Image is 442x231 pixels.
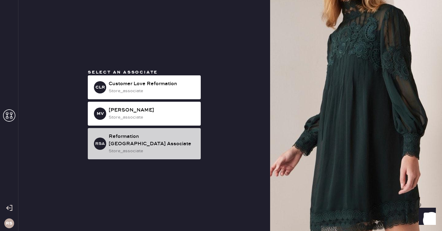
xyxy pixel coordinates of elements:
iframe: Front Chat [413,203,439,230]
div: [PERSON_NAME] [109,107,196,114]
h3: RS [6,221,12,225]
div: Customer Love Reformation [109,80,196,88]
h3: RSA [95,142,105,146]
div: store_associate [109,88,196,94]
h3: MV [97,112,104,116]
div: store_associate [109,114,196,121]
div: Reformation [GEOGRAPHIC_DATA] Associate [109,133,196,148]
h3: CLR [95,85,105,89]
div: store_associate [109,148,196,154]
span: Select an associate [88,70,158,75]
